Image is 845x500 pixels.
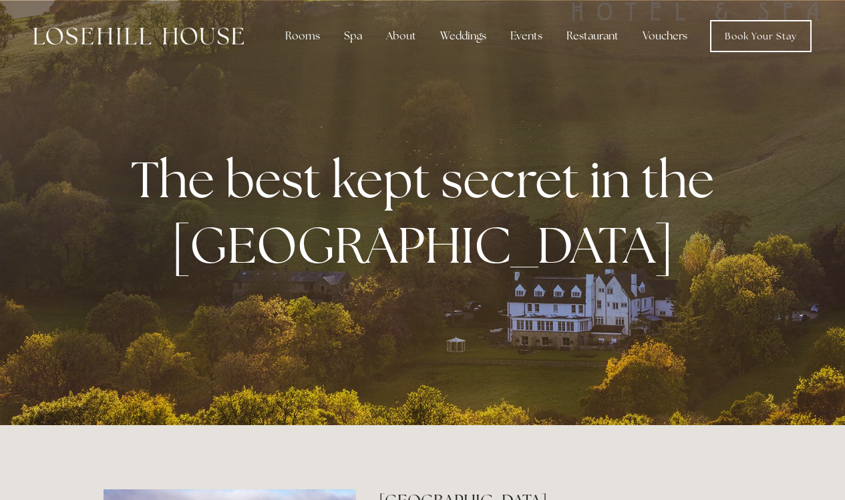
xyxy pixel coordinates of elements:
a: Book Your Stay [710,20,812,52]
img: Losehill House [33,27,244,45]
div: Events [500,23,553,49]
div: Spa [333,23,373,49]
div: Rooms [275,23,331,49]
strong: The best kept secret in the [GEOGRAPHIC_DATA] [131,146,725,277]
a: Vouchers [632,23,698,49]
div: Weddings [430,23,497,49]
div: About [375,23,427,49]
div: Restaurant [556,23,629,49]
